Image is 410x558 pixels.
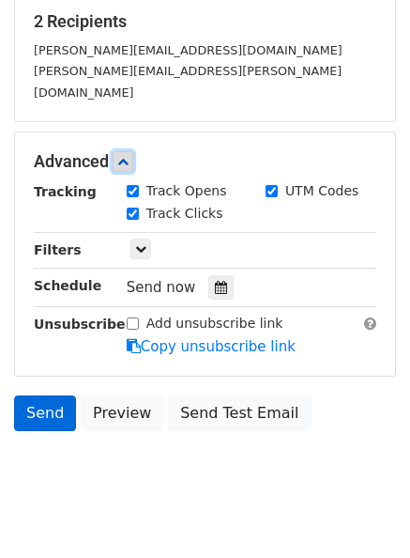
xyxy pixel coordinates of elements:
strong: Unsubscribe [34,317,126,332]
h5: 2 Recipients [34,11,376,32]
small: [PERSON_NAME][EMAIL_ADDRESS][DOMAIN_NAME] [34,43,342,57]
label: UTM Codes [285,181,358,201]
small: [PERSON_NAME][EMAIL_ADDRESS][PERSON_NAME][DOMAIN_NAME] [34,64,342,100]
iframe: Chat Widget [316,468,410,558]
a: Send Test Email [168,395,311,431]
label: Add unsubscribe link [146,314,283,333]
strong: Schedule [34,278,101,293]
a: Send [14,395,76,431]
a: Preview [81,395,163,431]
strong: Filters [34,242,82,257]
h5: Advanced [34,151,376,172]
strong: Tracking [34,184,97,199]
a: Copy unsubscribe link [127,338,296,355]
label: Track Opens [146,181,227,201]
label: Track Clicks [146,204,223,224]
span: Send now [127,279,196,296]
div: Chat-Widget [316,468,410,558]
